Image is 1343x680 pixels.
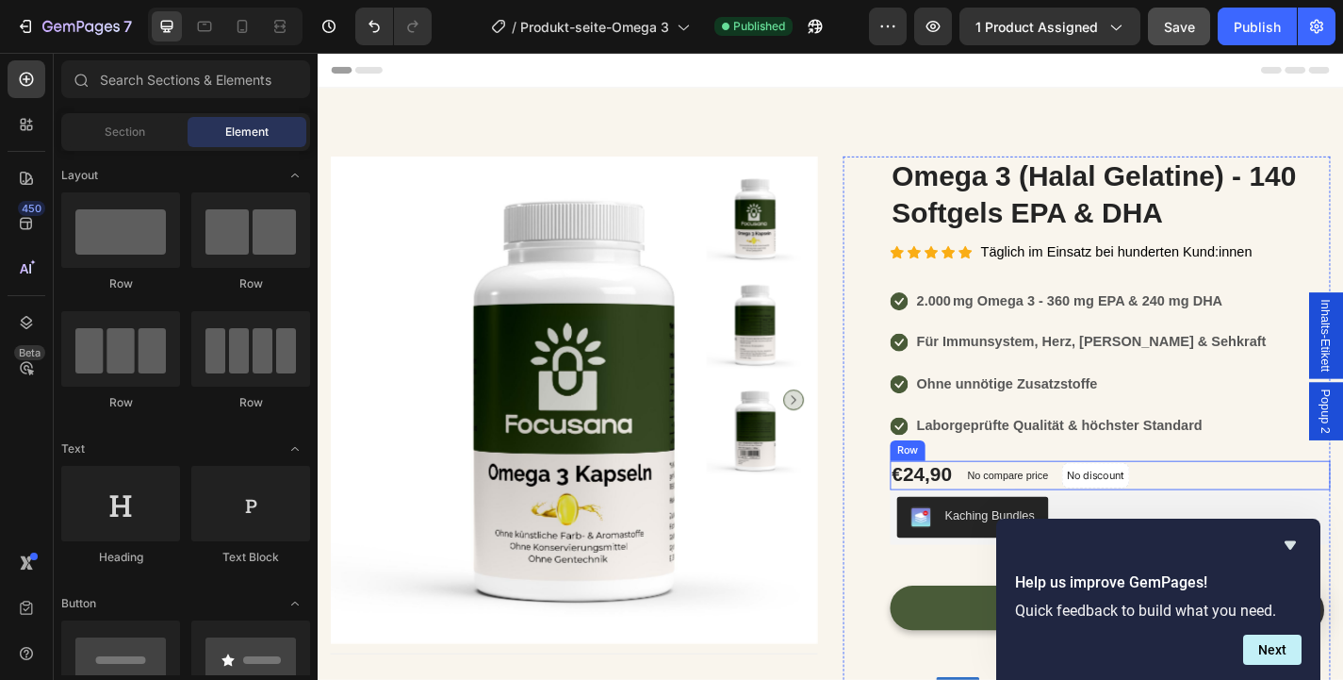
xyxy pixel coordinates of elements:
button: Jetzt bestellen [631,588,1072,638]
div: Text Block [191,549,310,566]
img: Image at position 3 [429,363,536,471]
div: Row [191,394,310,411]
p: No compare price [716,460,806,472]
p: Quick feedback to build what you need. [1015,602,1302,620]
strong: Für Immunsystem, Herz, [PERSON_NAME] & Sehkraft [661,310,1046,326]
span: Layout [61,167,98,184]
strong: Laborgeprüfte Qualität & höchster Standard [661,403,975,419]
input: Search Sections & Elements [61,60,310,98]
span: / [512,17,516,37]
p: 7 [123,15,132,38]
span: Produkt-seite-Omega 3 [520,17,669,37]
button: Publish [1218,8,1297,45]
button: 1 product assigned [959,8,1140,45]
span: Section [105,124,145,141]
img: Image at position 0 [14,114,551,652]
button: 7 [8,8,140,45]
img: Image at position 0 [429,129,536,237]
div: Beta [14,345,45,360]
span: Button [61,595,96,612]
span: Element [225,124,269,141]
span: Published [733,18,785,35]
button: Next question [1243,635,1302,665]
img: Image at position 2 [429,246,536,354]
div: Undo/Redo [355,8,432,45]
div: Row [61,394,180,411]
div: Row [635,430,666,447]
p: No discount [827,457,890,474]
span: Inhalts-Etikett [1103,272,1122,352]
div: Row [61,275,180,292]
div: Help us improve GemPages! [1015,534,1302,665]
div: 450 [18,201,45,216]
iframe: Design area [318,53,1343,680]
span: 1 product assigned [975,17,1098,37]
div: Kaching Bundles [692,501,791,521]
span: Popup 2 [1103,371,1122,420]
div: Publish [1234,17,1281,37]
h2: Help us improve GemPages! [1015,572,1302,594]
div: Jetzt bestellen [778,601,901,624]
button: Save [1148,8,1210,45]
button: Kaching Bundles [639,489,806,535]
span: Toggle open [280,434,310,464]
strong: Ohne unnötige Zusatzstoffe [661,357,860,373]
span: Toggle open [280,589,310,619]
button: Hide survey [1279,534,1302,556]
div: €24,90 [631,450,701,482]
strong: 2.000 mg Omega 3 - 360 mg EPA & 240 mg DHA [661,265,998,281]
span: Text [61,440,85,457]
div: Row [191,275,310,292]
p: 100% Zufriedenheitsgarantie [789,654,982,673]
div: Heading [61,549,180,566]
span: Toggle open [280,160,310,191]
button: Carousel Next Arrow [514,372,536,394]
img: KachingBundles.png [654,501,677,523]
span: Täglich im Einsatz bei hunderten Kund:innen [731,211,1031,227]
h2: Omega 3 (Halal Gelatine) - 140 Softgels EPA & DHA [631,114,1117,199]
span: Save [1164,19,1195,35]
